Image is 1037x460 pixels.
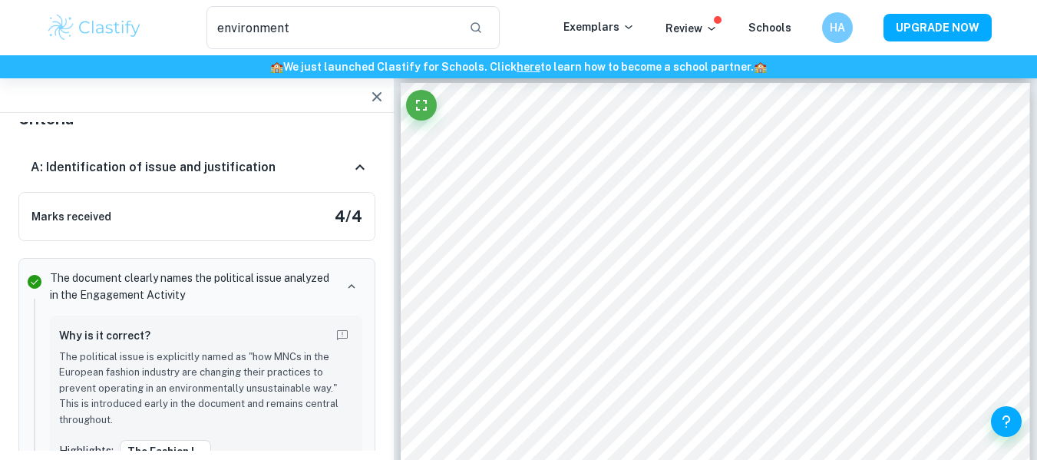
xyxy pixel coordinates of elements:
[883,14,992,41] button: UPGRADE NOW
[335,205,362,228] h5: 4 / 4
[332,325,353,346] button: Report mistake/confusion
[563,18,635,35] p: Exemplars
[270,61,283,73] span: 🏫
[517,61,540,73] a: here
[18,143,375,192] div: A: Identification of issue and justification
[822,12,853,43] button: HA
[991,406,1022,437] button: Help and Feedback
[754,61,767,73] span: 🏫
[50,270,335,303] p: The document clearly names the political issue analyzed in the Engagement Activity
[59,442,114,459] p: Highlights:
[46,12,144,43] img: Clastify logo
[406,90,437,121] button: Fullscreen
[665,20,718,37] p: Review
[59,327,150,344] h6: Why is it correct?
[31,208,111,225] h6: Marks received
[3,58,1034,75] h6: We just launched Clastify for Schools. Click to learn how to become a school partner.
[31,158,276,177] h6: A: Identification of issue and justification
[59,349,353,428] p: The political issue is explicitly named as "how MNCs in the European fashion industry are changin...
[748,22,791,34] a: Schools
[25,273,44,291] svg: Correct
[206,6,457,49] input: Search for any exemplars...
[828,19,846,36] h6: HA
